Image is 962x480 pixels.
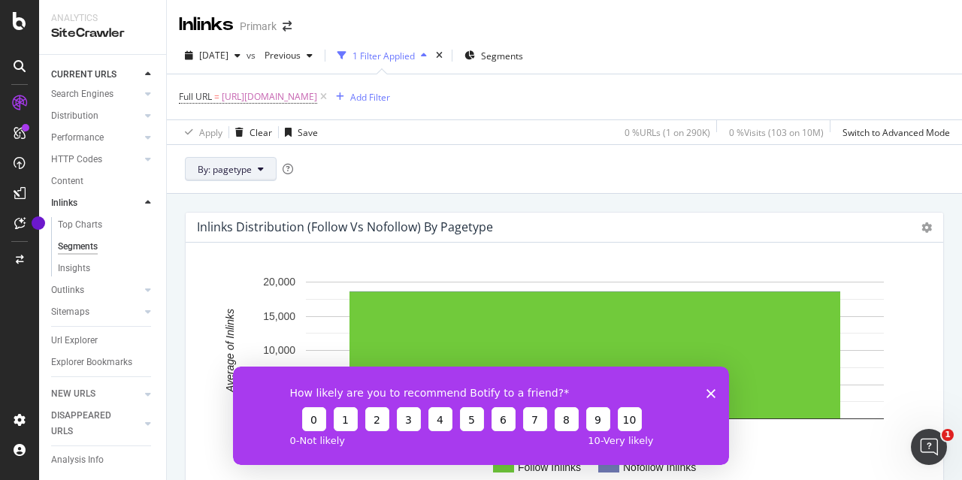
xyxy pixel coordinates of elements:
a: Segments [58,239,156,255]
div: NEW URLS [51,386,95,402]
text: Nofollow Inlinks [623,461,696,473]
iframe: Intercom live chat [911,429,947,465]
a: Outlinks [51,282,141,298]
a: DISAPPEARED URLS [51,408,141,439]
text: 10,000 [263,345,295,357]
a: Url Explorer [51,333,156,349]
a: Explorer Bookmarks [51,355,156,370]
div: times [433,48,446,63]
div: Analytics [51,12,154,25]
div: SiteCrawler [51,25,154,42]
div: Inlinks [51,195,77,211]
div: Performance [51,130,104,146]
a: Content [51,174,156,189]
a: Search Engines [51,86,141,102]
span: = [214,90,219,103]
div: Switch to Advanced Mode [843,126,950,139]
div: Url Explorer [51,333,98,349]
div: Segments [58,239,98,255]
text: 15,000 [263,310,295,322]
div: Clear [250,126,272,139]
button: [DATE] [179,44,247,68]
a: Performance [51,130,141,146]
i: Options [921,222,932,233]
h4: Inlinks Distribution (Follow vs Nofollow) by pagetype [197,217,493,237]
span: 2025 Aug. 24th [199,49,228,62]
a: Sitemaps [51,304,141,320]
div: CURRENT URLS [51,67,116,83]
button: Save [279,120,318,144]
div: arrow-right-arrow-left [283,21,292,32]
div: Tooltip anchor [32,216,45,230]
a: Inlinks [51,195,141,211]
span: By: pagetype [198,163,252,176]
text: Average of Inlinks [224,309,236,393]
button: Segments [458,44,529,68]
a: HTTP Codes [51,152,141,168]
a: Analysis Info [51,452,156,468]
div: Analysis Info [51,452,104,468]
div: HTTP Codes [51,152,102,168]
span: 1 [942,429,954,441]
text: Follow Inlinks [518,461,581,473]
div: Sitemaps [51,304,89,320]
div: Apply [199,126,222,139]
div: Outlinks [51,282,84,298]
iframe: Survey from Botify [233,367,729,465]
span: vs [247,49,259,62]
span: Previous [259,49,301,62]
div: 0 % URLs ( 1 on 290K ) [625,126,710,139]
a: CURRENT URLS [51,67,141,83]
div: Distribution [51,108,98,124]
button: Switch to Advanced Mode [836,120,950,144]
span: Segments [481,50,523,62]
div: Explorer Bookmarks [51,355,132,370]
span: [URL][DOMAIN_NAME] [222,86,317,107]
div: Primark [240,19,277,34]
a: Distribution [51,108,141,124]
button: Add Filter [330,88,390,106]
div: Search Engines [51,86,113,102]
a: NEW URLS [51,386,141,402]
a: Top Charts [58,217,156,233]
button: By: pagetype [185,157,277,181]
div: DISAPPEARED URLS [51,408,127,439]
button: 1 Filter Applied [331,44,433,68]
a: Insights [58,261,156,276]
button: Clear [229,120,272,144]
div: 0 % Visits ( 103 on 10M ) [729,126,824,139]
div: Content [51,174,83,189]
div: Inlinks [179,12,234,38]
span: Full URL [179,90,212,103]
text: 20,000 [263,276,295,288]
button: Previous [259,44,319,68]
div: Insights [58,261,90,276]
div: Top Charts [58,217,102,233]
div: 1 Filter Applied [352,50,415,62]
div: Save [298,126,318,139]
button: Apply [179,120,222,144]
div: Add Filter [350,91,390,104]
